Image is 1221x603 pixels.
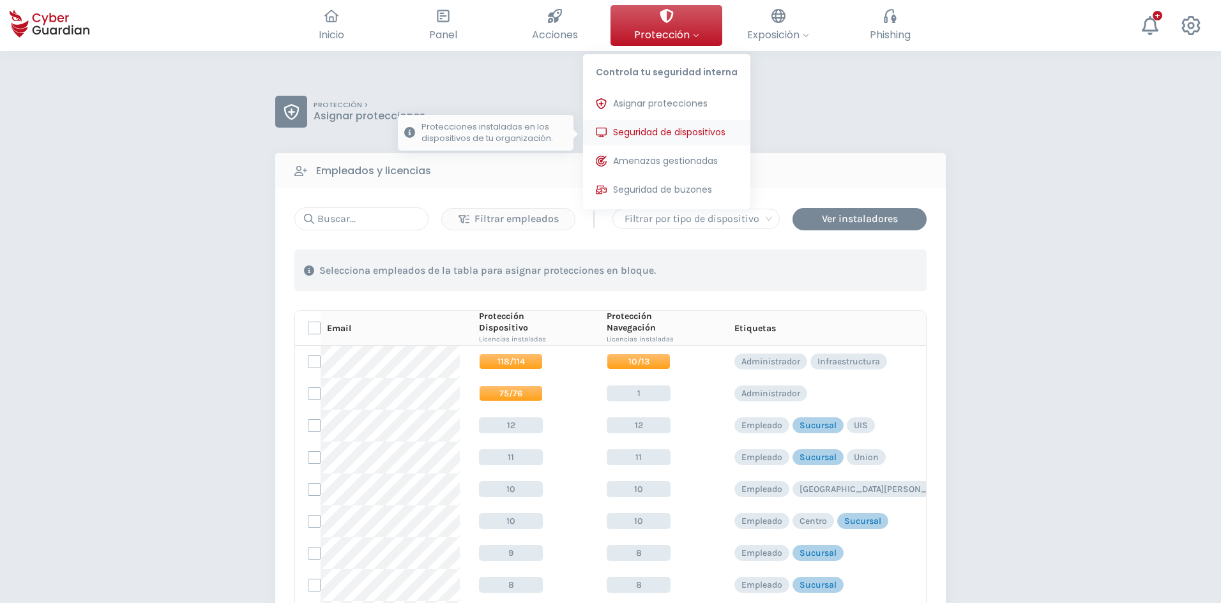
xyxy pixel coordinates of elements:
[741,452,782,463] p: Empleado
[613,154,718,168] span: Amenazas gestionadas
[1153,11,1162,20] div: +
[613,126,725,139] span: Seguridad de dispositivos
[591,209,596,228] span: |
[479,449,543,465] span: 11
[479,481,543,497] span: 10
[479,385,543,401] span: 75/76
[532,27,578,43] span: Acciones
[583,120,750,145] button: Seguridad de dispositivosProtecciones instaladas en los dispositivos de tu organización.
[793,208,927,230] button: Ver instaladores
[800,579,837,591] p: Sucursal
[734,323,776,334] p: Etiquetas
[802,211,917,227] div: Ver instaladores
[479,513,543,529] span: 10
[583,54,750,85] p: Controla tu seguridad interna
[319,264,656,277] p: Selecciona empleados de la tabla para asignar protecciones en bloque.
[800,452,837,463] p: Sucursal
[607,385,671,401] span: 1
[741,356,800,368] p: Administrador
[741,484,782,495] p: Empleado
[722,5,834,46] button: Exposición
[800,420,837,431] p: Sucursal
[421,121,567,144] p: Protecciones instaladas en los dispositivos de tu organización.
[275,5,387,46] button: Inicio
[607,354,671,369] span: 10/13
[607,449,671,465] span: 11
[741,579,782,591] p: Empleado
[314,101,425,110] p: PROTECCIÓN >
[741,420,782,431] p: Empleado
[294,207,428,230] input: Buscar...
[844,516,881,527] p: Sucursal
[854,420,868,431] p: UIS
[327,323,351,334] p: Email
[800,516,827,527] p: Centro
[747,27,809,43] span: Exposición
[607,311,701,333] p: Protección Navegación
[429,27,457,43] span: Panel
[607,417,671,433] span: 12
[583,177,750,203] button: Seguridad de buzones
[316,163,431,179] b: Empleados y licencias
[607,481,671,497] span: 10
[583,91,750,117] button: Asignar protecciones
[479,577,543,593] span: 8
[314,110,425,123] p: Asignar protecciones
[479,545,543,561] span: 9
[479,333,573,346] p: Licencias instaladas
[870,27,911,43] span: Phishing
[741,547,782,559] p: Empleado
[741,388,800,399] p: Administrador
[817,356,880,368] p: Infraestructura
[387,5,499,46] button: Panel
[607,333,701,346] p: Licencias instaladas
[479,417,543,433] span: 12
[319,27,344,43] span: Inicio
[741,516,782,527] p: Empleado
[634,27,699,43] span: Protección
[583,149,750,174] button: Amenazas gestionadas
[441,208,575,230] button: Filtrar empleados
[499,5,610,46] button: Acciones
[854,452,879,463] p: Union
[800,547,837,559] p: Sucursal
[613,183,712,197] span: Seguridad de buzones
[479,311,573,333] p: Protección Dispositivo
[607,545,671,561] span: 8
[607,513,671,529] span: 10
[610,5,722,46] button: ProtecciónControla tu seguridad internaAsignar proteccionesSeguridad de dispositivosProtecciones ...
[607,577,671,593] span: 8
[834,5,946,46] button: Phishing
[800,484,954,495] p: [GEOGRAPHIC_DATA][PERSON_NAME]
[451,211,565,227] div: Filtrar empleados
[479,354,543,369] span: 118/114
[613,97,708,110] span: Asignar protecciones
